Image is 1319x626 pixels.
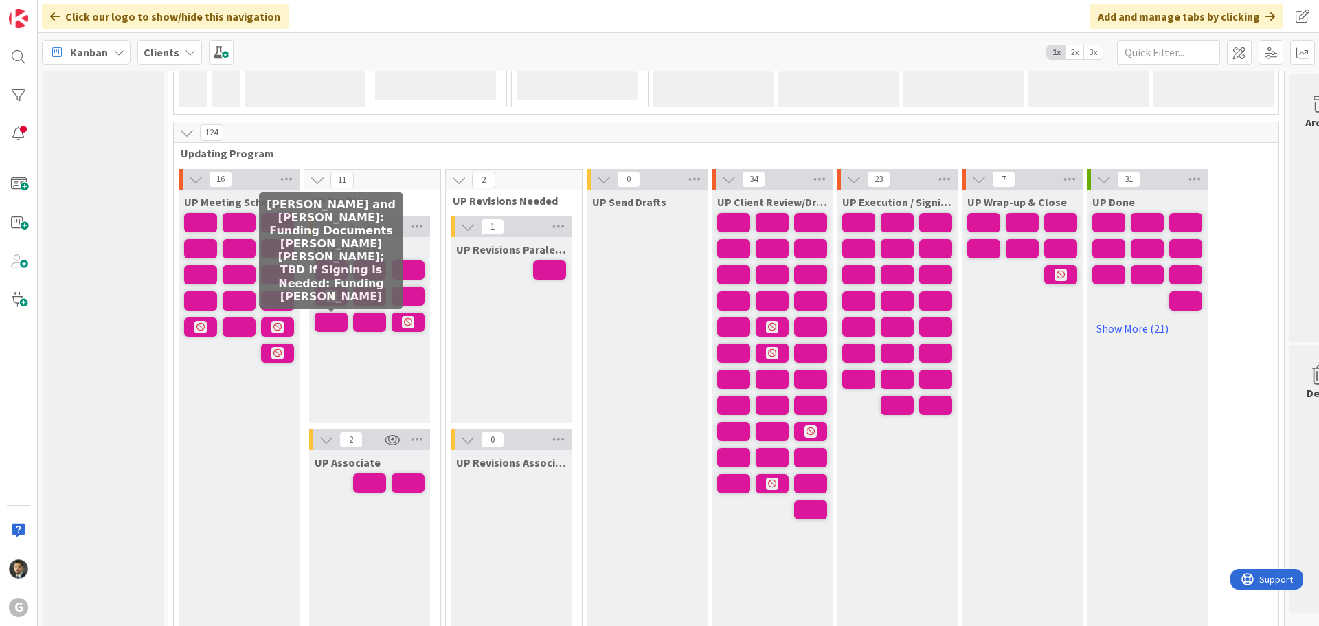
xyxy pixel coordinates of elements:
div: Click our logo to show/hide this navigation [42,4,289,29]
span: 0 [481,432,504,448]
h5: [PERSON_NAME] and [PERSON_NAME]: Funding Documents [PERSON_NAME] [PERSON_NAME]; TBD if Signing is... [264,198,398,304]
span: UP Revisions Needed [453,194,565,208]
span: Support [29,2,63,19]
div: Add and manage tabs by clicking [1090,4,1283,29]
span: UP Meeting Scheduled [184,195,294,209]
span: 2 [339,432,363,448]
span: UP Execution / Signing [842,195,952,209]
img: CG [9,559,28,579]
span: 124 [200,124,223,141]
a: Show More (21) [1092,317,1202,339]
span: 0 [617,171,640,188]
span: UP Revisions Paralegal [456,243,566,256]
b: Clients [144,45,179,59]
span: UP Send Drafts [592,195,666,209]
span: 2x [1066,45,1084,59]
span: Kanban [70,44,108,60]
img: Visit kanbanzone.com [9,9,28,28]
span: UP Associate [315,456,381,469]
span: Updating Program [181,146,1261,160]
span: UP Done [1092,195,1135,209]
span: 1 [481,219,504,235]
span: 16 [209,171,232,188]
span: 3x [1084,45,1103,59]
span: 2 [472,172,495,188]
div: G [9,598,28,617]
span: 31 [1117,171,1140,188]
span: UP Client Review/Draft Review Meeting [717,195,827,209]
span: UP Wrap-up & Close [967,195,1067,209]
span: 11 [330,172,354,188]
span: UP Revisions Associate [456,456,566,469]
input: Quick Filter... [1117,40,1220,65]
span: 34 [742,171,765,188]
span: 23 [867,171,890,188]
span: 7 [992,171,1015,188]
span: 1x [1047,45,1066,59]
